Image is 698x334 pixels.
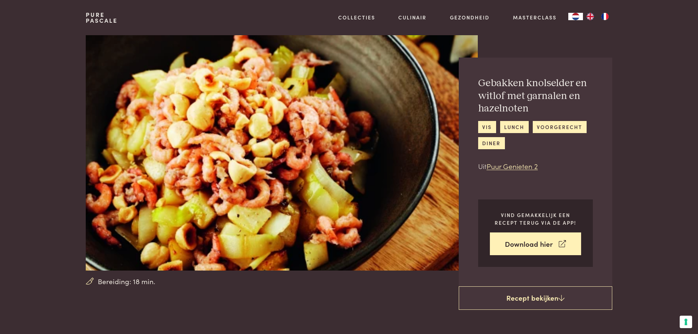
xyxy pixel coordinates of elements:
[478,121,496,133] a: vis
[490,211,581,226] p: Vind gemakkelijk een recept terug via de app!
[598,13,612,20] a: FR
[450,14,490,21] a: Gezondheid
[568,13,583,20] a: NL
[513,14,557,21] a: Masterclass
[680,316,692,328] button: Uw voorkeuren voor toestemming voor trackingtechnologieën
[86,12,118,23] a: PurePascale
[568,13,612,20] aside: Language selected: Nederlands
[86,35,477,271] img: Gebakken knolselder en witlof met garnalen en hazelnoten
[98,276,155,287] span: Bereiding: 18 min.
[500,121,529,133] a: lunch
[478,137,505,149] a: diner
[478,161,593,172] p: Uit
[478,77,593,115] h2: Gebakken knolselder en witlof met garnalen en hazelnoten
[490,232,581,256] a: Download hier
[568,13,583,20] div: Language
[583,13,612,20] ul: Language list
[398,14,426,21] a: Culinair
[459,286,612,310] a: Recept bekijken
[583,13,598,20] a: EN
[533,121,587,133] a: voorgerecht
[338,14,375,21] a: Collecties
[487,161,538,171] a: Puur Genieten 2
